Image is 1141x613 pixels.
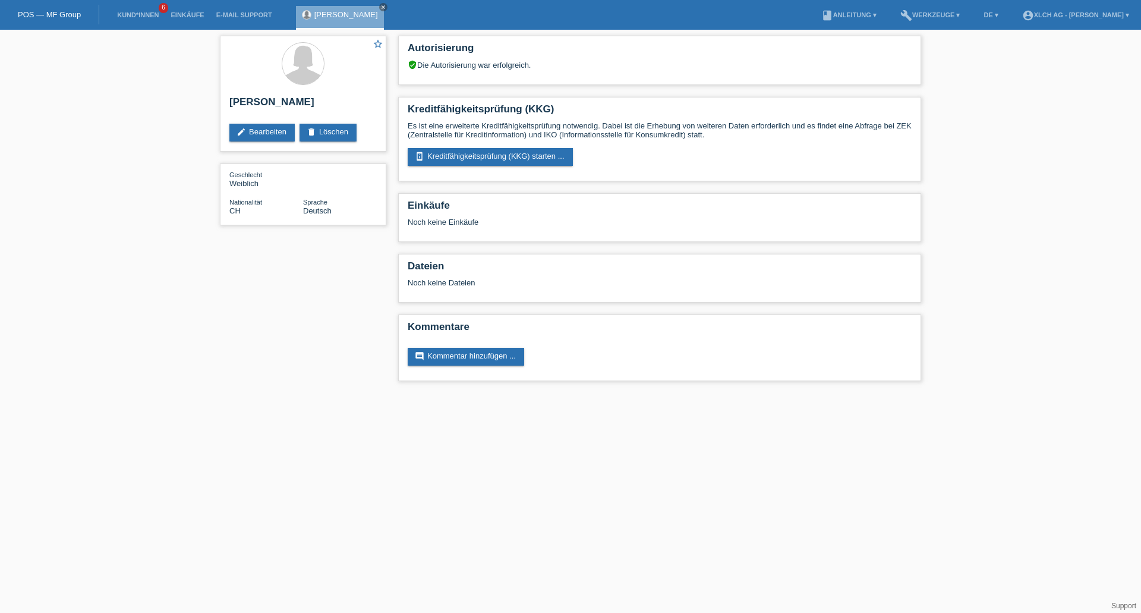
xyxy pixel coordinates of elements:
h2: Autorisierung [408,42,912,60]
h2: Dateien [408,260,912,278]
i: star_border [373,39,383,49]
i: build [900,10,912,21]
a: Kund*innen [111,11,165,18]
h2: Kommentare [408,321,912,339]
i: perm_device_information [415,152,424,161]
a: star_border [373,39,383,51]
i: verified_user [408,60,417,70]
a: perm_device_informationKreditfähigkeitsprüfung (KKG) starten ... [408,148,573,166]
i: book [821,10,833,21]
a: close [379,3,387,11]
a: editBearbeiten [229,124,295,142]
a: E-Mail Support [210,11,278,18]
i: comment [415,351,424,361]
span: Deutsch [303,206,332,215]
a: POS — MF Group [18,10,81,19]
span: Nationalität [229,199,262,206]
span: Sprache [303,199,327,206]
span: Geschlecht [229,171,262,178]
div: Noch keine Dateien [408,278,771,287]
i: account_circle [1022,10,1034,21]
a: Support [1111,602,1136,610]
div: Weiblich [229,170,303,188]
i: edit [237,127,246,137]
a: commentKommentar hinzufügen ... [408,348,524,366]
span: 6 [159,3,168,13]
a: buildWerkzeuge ▾ [894,11,966,18]
p: Es ist eine erweiterte Kreditfähigkeitsprüfung notwendig. Dabei ist die Erhebung von weiteren Dat... [408,121,912,139]
h2: [PERSON_NAME] [229,96,377,114]
a: bookAnleitung ▾ [815,11,882,18]
span: Schweiz [229,206,241,215]
a: Einkäufe [165,11,210,18]
i: close [380,4,386,10]
div: Die Autorisierung war erfolgreich. [408,60,912,70]
i: delete [307,127,316,137]
a: [PERSON_NAME] [314,10,378,19]
h2: Kreditfähigkeitsprüfung (KKG) [408,103,912,121]
div: Noch keine Einkäufe [408,218,912,235]
h2: Einkäufe [408,200,912,218]
a: deleteLöschen [300,124,357,142]
a: account_circleXLCH AG - [PERSON_NAME] ▾ [1016,11,1135,18]
a: DE ▾ [978,11,1004,18]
